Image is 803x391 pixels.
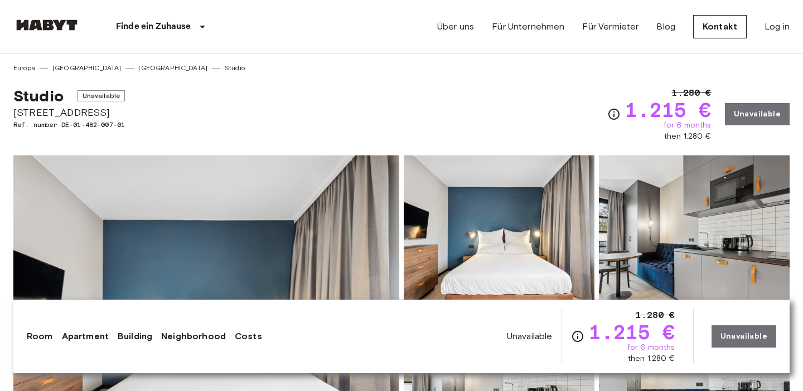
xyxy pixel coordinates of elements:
img: Picture of unit DE-01-482-007-01 [599,155,790,301]
a: Für Vermieter [582,20,638,33]
span: 1.280 € [636,309,675,322]
a: Für Unternehmen [492,20,564,33]
a: [GEOGRAPHIC_DATA] [138,63,207,73]
a: Room [27,330,53,343]
p: Finde ein Zuhause [116,20,191,33]
a: Apartment [62,330,109,343]
a: [GEOGRAPHIC_DATA] [52,63,122,73]
img: Habyt [13,19,80,31]
span: 1.215 € [589,322,675,342]
a: Blog [656,20,675,33]
span: Studio [13,86,64,105]
svg: Check cost overview for full price breakdown. Please note that discounts apply to new joiners onl... [571,330,584,343]
a: Log in [765,20,790,33]
span: for 6 months [627,342,675,353]
span: for 6 months [664,120,712,131]
a: Studio [225,63,245,73]
span: then 1.280 € [628,353,675,364]
span: 1.280 € [672,86,712,100]
a: Über uns [437,20,474,33]
img: Picture of unit DE-01-482-007-01 [404,155,594,301]
span: then 1.280 € [664,131,712,142]
span: Ref. number DE-01-482-007-01 [13,120,125,130]
span: Unavailable [507,330,553,343]
a: Neighborhood [161,330,226,343]
svg: Check cost overview for full price breakdown. Please note that discounts apply to new joiners onl... [607,107,621,121]
span: Unavailable [78,90,125,101]
a: Costs [235,330,262,343]
span: [STREET_ADDRESS] [13,105,125,120]
a: Building [118,330,152,343]
a: Europa [13,63,35,73]
a: Kontakt [693,15,747,38]
span: 1.215 € [625,100,712,120]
